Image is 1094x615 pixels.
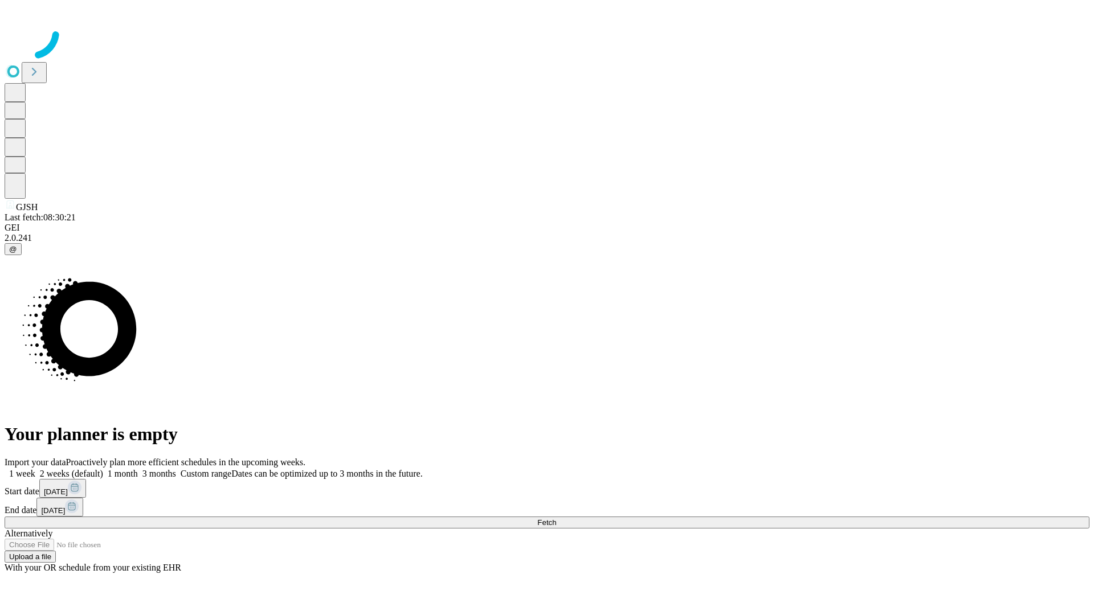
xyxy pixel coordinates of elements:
[142,469,176,478] span: 3 months
[36,498,83,516] button: [DATE]
[5,223,1089,233] div: GEI
[9,245,17,253] span: @
[39,479,86,498] button: [DATE]
[40,469,103,478] span: 2 weeks (default)
[5,528,52,538] span: Alternatively
[5,516,1089,528] button: Fetch
[41,506,65,515] span: [DATE]
[9,469,35,478] span: 1 week
[5,457,66,467] span: Import your data
[5,551,56,563] button: Upload a file
[44,487,68,496] span: [DATE]
[108,469,138,478] span: 1 month
[5,243,22,255] button: @
[66,457,305,467] span: Proactively plan more efficient schedules in the upcoming weeks.
[181,469,231,478] span: Custom range
[5,212,76,222] span: Last fetch: 08:30:21
[16,202,38,212] span: GJSH
[5,498,1089,516] div: End date
[5,233,1089,243] div: 2.0.241
[231,469,422,478] span: Dates can be optimized up to 3 months in the future.
[5,479,1089,498] div: Start date
[5,563,181,572] span: With your OR schedule from your existing EHR
[537,518,556,527] span: Fetch
[5,424,1089,445] h1: Your planner is empty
